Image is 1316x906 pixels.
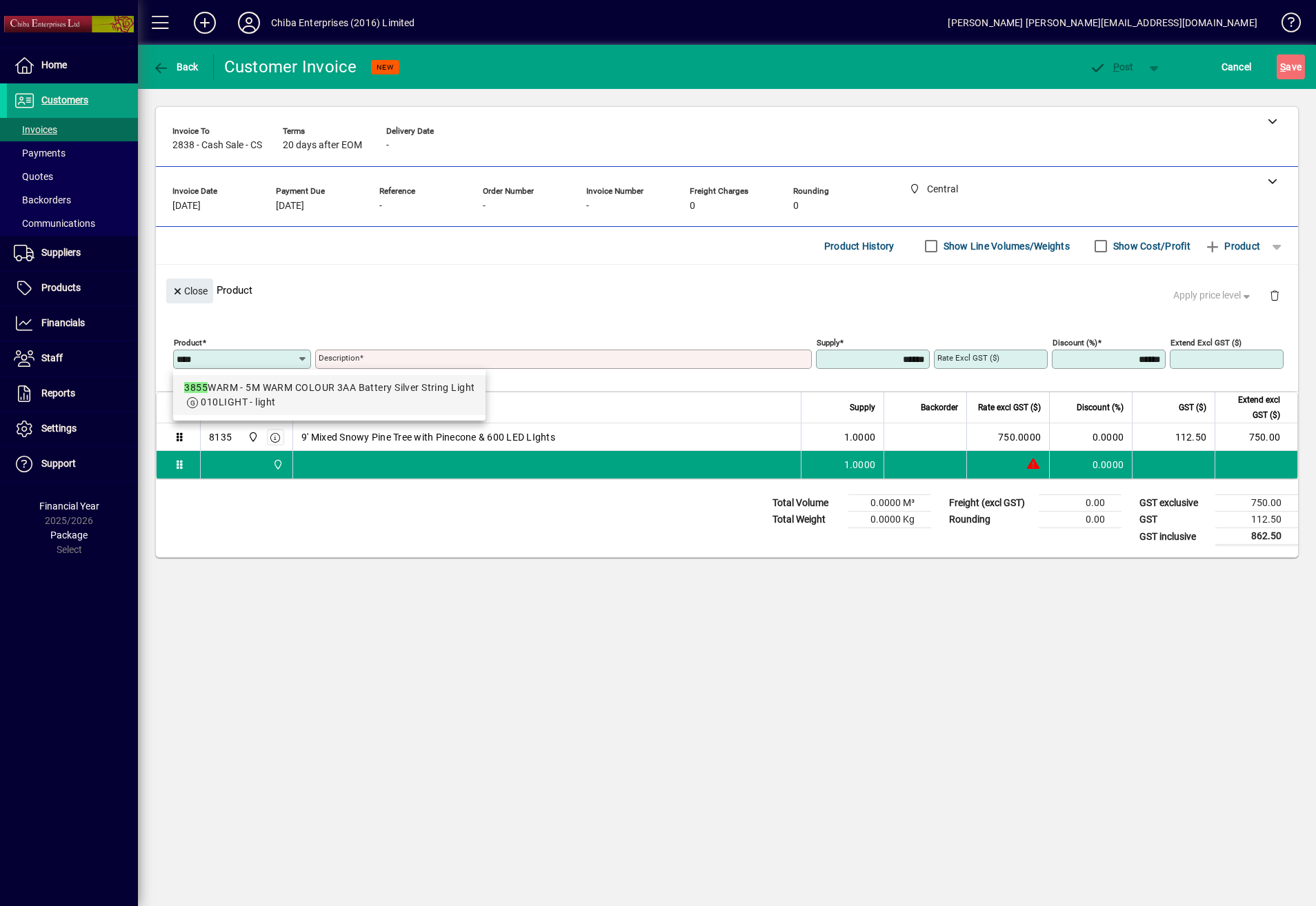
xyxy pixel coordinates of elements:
[1168,283,1259,308] button: Apply price level
[586,201,589,212] span: -
[1280,56,1302,78] span: ave
[937,353,999,363] mat-label: Rate excl GST ($)
[7,141,138,165] a: Payments
[283,140,362,151] span: 20 days after EOM
[848,512,931,528] td: 0.0000 Kg
[276,201,304,212] span: [DATE]
[1133,528,1215,545] td: GST inclusive
[386,140,389,151] span: -
[1039,495,1121,512] td: 0.00
[7,306,138,341] a: Financials
[7,271,138,305] a: Products
[184,382,208,393] em: 3855
[1053,338,1097,348] mat-label: Discount (%)
[975,430,1041,444] div: 750.0000
[850,400,875,415] span: Supply
[377,63,394,72] span: NEW
[41,423,77,434] span: Settings
[824,235,895,257] span: Product History
[319,369,801,383] mat-error: Required
[1179,400,1206,415] span: GST ($)
[1271,3,1299,48] a: Knowledge Base
[766,495,848,512] td: Total Volume
[1039,512,1121,528] td: 0.00
[1077,400,1124,415] span: Discount (%)
[163,284,217,296] app-page-header-button: Close
[14,171,53,182] span: Quotes
[1133,495,1215,512] td: GST exclusive
[7,212,138,235] a: Communications
[941,239,1070,253] label: Show Line Volumes/Weights
[7,447,138,481] a: Support
[227,10,271,35] button: Profile
[209,430,232,444] div: 8135
[7,165,138,188] a: Quotes
[7,188,138,212] a: Backorders
[1082,54,1141,79] button: Post
[766,512,848,528] td: Total Weight
[1222,56,1252,78] span: Cancel
[172,140,262,151] span: 2838 - Cash Sale - CS
[819,234,900,259] button: Product History
[942,495,1039,512] td: Freight (excl GST)
[1049,451,1132,479] td: 0.0000
[301,430,555,444] span: 9' Mixed Snowy Pine Tree with Pinecone & 600 LED LIghts
[793,201,799,212] span: 0
[201,396,275,407] span: 010LIGHT - light
[319,353,359,363] mat-label: Description
[271,12,415,34] div: Chiba Enterprises (2016) Limited
[844,458,876,472] span: 1.0000
[41,387,75,399] span: Reports
[173,375,486,415] mat-option: 3855 WARM - 5M WARM COLOUR 3AA Battery Silver String Light
[41,59,67,70] span: Home
[7,341,138,376] a: Staff
[1132,423,1215,451] td: 112.50
[184,381,475,395] div: WARM - 5M WARM COLOUR 3AA Battery Silver String Light
[690,201,695,212] span: 0
[1224,392,1280,423] span: Extend excl GST ($)
[1170,338,1242,348] mat-label: Extend excl GST ($)
[1215,528,1298,545] td: 862.50
[244,430,260,445] span: Central
[1258,289,1291,301] app-page-header-button: Delete
[1133,512,1215,528] td: GST
[1215,495,1298,512] td: 750.00
[7,236,138,270] a: Suppliers
[7,412,138,446] a: Settings
[14,218,95,229] span: Communications
[844,430,876,444] span: 1.0000
[1049,423,1132,451] td: 0.0000
[269,457,285,472] span: Central
[138,54,214,79] app-page-header-button: Back
[41,282,81,293] span: Products
[7,118,138,141] a: Invoices
[921,400,958,415] span: Backorder
[172,201,201,212] span: [DATE]
[39,501,99,512] span: Financial Year
[224,56,357,78] div: Customer Invoice
[172,280,208,303] span: Close
[1277,54,1305,79] button: Save
[14,124,57,135] span: Invoices
[174,338,202,348] mat-label: Product
[7,48,138,83] a: Home
[942,512,1039,528] td: Rounding
[978,400,1041,415] span: Rate excl GST ($)
[41,317,85,328] span: Financials
[1215,512,1298,528] td: 112.50
[948,12,1257,34] div: [PERSON_NAME] [PERSON_NAME][EMAIL_ADDRESS][DOMAIN_NAME]
[14,194,71,205] span: Backorders
[1258,279,1291,312] button: Delete
[848,495,931,512] td: 0.0000 M³
[156,265,1298,315] div: Product
[50,530,88,541] span: Package
[183,10,227,35] button: Add
[41,352,63,363] span: Staff
[166,279,213,303] button: Close
[1113,61,1119,72] span: P
[1215,423,1297,451] td: 750.00
[1089,61,1134,72] span: ost
[1218,54,1255,79] button: Cancel
[152,61,199,72] span: Back
[14,148,66,159] span: Payments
